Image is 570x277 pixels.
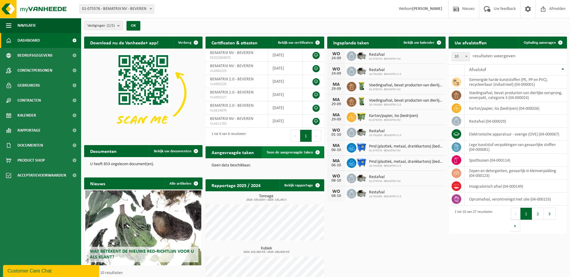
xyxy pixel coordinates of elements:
[210,69,263,73] span: VLA902225
[268,88,303,101] td: [DATE]
[87,21,115,30] span: Vestigingen
[90,249,194,260] span: Wat betekent de nieuwe RED-richtlijn voor u als klant?
[330,82,342,87] div: MA
[330,87,342,91] div: 29-09
[369,114,418,118] span: Karton/papier, los (bedrijven)
[356,142,367,152] img: WB-1100-HPE-BE-01
[210,117,253,121] span: BEMATRIX NV - BEVEREN
[356,50,367,61] img: WB-5000-GAL-GY-01
[469,67,486,72] span: Afvalstof
[356,127,367,137] img: WB-5000-GAL-GY-01
[369,175,401,180] span: Restafval
[369,144,443,149] span: Pmd (plastiek, metaal, drankkartons) (bedrijven)
[465,180,567,193] td: hoogcalorisch afval (04-000149)
[330,67,342,72] div: WO
[330,97,342,102] div: MA
[330,52,342,56] div: WO
[369,73,401,76] span: 10-761638 - BEMATRIX 2.0
[330,133,342,137] div: 01-10
[17,123,41,138] span: Rapportage
[465,76,567,89] td: gemengde harde kunststoffen (PE, PP en PVC), recycleerbaar (industrieel) (04-000001)
[356,173,367,183] img: WB-5000-GAL-GY-01
[267,150,313,154] span: Toon de aangevraagde taken
[80,5,154,13] span: 01-075576 - BEMATRIX NV - BEVEREN
[209,251,324,254] span: 2024: 413,340 m3 - 2025: 284,620 m3
[268,62,303,75] td: [DATE]
[327,37,375,48] h2: Ingeplande taken
[369,88,443,91] span: 01-075576 - BEMATRIX NV
[465,102,567,115] td: karton/papier, los (bedrijven) (04-000026)
[356,188,367,198] img: WB-5000-GAL-GY-01
[330,148,342,152] div: 06-10
[356,81,367,91] img: WB-0140-HPE-GN-50
[210,90,254,95] span: BEMATRIX 2.0 - BEVEREN
[268,49,303,62] td: [DATE]
[210,64,253,68] span: BEMATRIX NV - BEVEREN
[210,77,254,82] span: BEMATRIX 2.0 - BEVEREN
[278,41,313,45] span: Bekijk uw certificaten
[330,72,342,76] div: 24-09
[17,93,41,108] span: Contracten
[209,129,246,142] div: 1 tot 6 van 6 resultaten
[107,24,115,28] count: (2/2)
[519,37,566,49] a: Ophaling aanvragen
[356,66,367,76] img: WB-5000-GAL-GY-01
[154,149,191,153] span: Bekijk uw documenten
[511,220,520,232] button: Next
[330,159,342,163] div: MA
[312,130,321,142] button: Next
[511,208,520,220] button: Previous
[90,271,200,275] p: 1 van 10 resultaten
[330,128,342,133] div: WO
[544,208,556,220] button: 3
[210,82,263,87] span: VLA902226
[268,115,303,128] td: [DATE]
[473,54,515,58] label: resultaten weergeven
[330,143,342,148] div: MA
[369,98,443,103] span: Voedingsafval, bevat producten van dierlijke oorsprong, onverpakt, categorie 3
[369,57,401,61] span: 01-075576 - BEMATRIX NV
[369,195,401,198] span: 10-761638 - BEMATRIX 2.0
[300,130,312,142] button: 1
[279,179,324,191] a: Bekijk rapportage
[520,208,532,220] button: 1
[268,75,303,88] td: [DATE]
[369,68,401,73] span: Restafval
[356,112,367,122] img: WB-1100-HPE-GN-50
[79,4,154,13] span: 01-075576 - BEMATRIX NV - BEVEREN
[452,52,469,61] span: 10
[85,190,201,265] a: Wat betekent de nieuwe RED-richtlijn voor u als klant?
[268,101,303,115] td: [DATE]
[369,103,443,107] span: 10-761638 - BEMATRIX 2.0
[17,168,66,183] span: Acceptatievoorwaarden
[330,194,342,198] div: 08-10
[291,130,300,142] button: Previous
[369,83,443,88] span: Voedingsafval, bevat producten van dierlijke oorsprong, onverpakt, categorie 3
[173,37,202,49] button: Verberg
[17,18,36,33] span: Navigatie
[369,164,443,168] span: 10-761638 - BEMATRIX 2.0
[210,121,263,126] span: VLA611785
[356,157,367,168] img: WB-1100-HPE-BE-01
[17,138,43,153] span: Documenten
[452,207,492,232] div: 1 tot 10 van 27 resultaten
[369,159,443,164] span: Pmd (plastiek, metaal, drankkartons) (bedrijven)
[206,179,267,191] h2: Rapportage 2025 / 2024
[84,37,164,48] h2: Download nu de Vanheede+ app!
[165,177,202,189] a: Alle artikelen
[209,194,324,201] h3: Tonnage
[206,37,264,48] h2: Certificaten & attesten
[465,193,567,206] td: opruimafval, verontreinigd met olie (04-000153)
[330,56,342,61] div: 24-09
[465,115,567,128] td: restafval (04-000029)
[465,167,567,180] td: zepen en detergenten, gevaarlijk in kleinverpakking (04-000123)
[210,103,254,108] span: BEMATRIX 2.0 - BEVEREN
[17,63,52,78] span: Contactpersonen
[330,118,342,122] div: 29-09
[84,21,123,30] button: Vestigingen(2/2)
[369,118,418,122] span: 01-075576 - BEMATRIX NV
[369,190,401,195] span: Restafval
[330,179,342,183] div: 08-10
[465,141,567,154] td: lege kunststof verpakkingen van gevaarlijke stoffen (04-000081)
